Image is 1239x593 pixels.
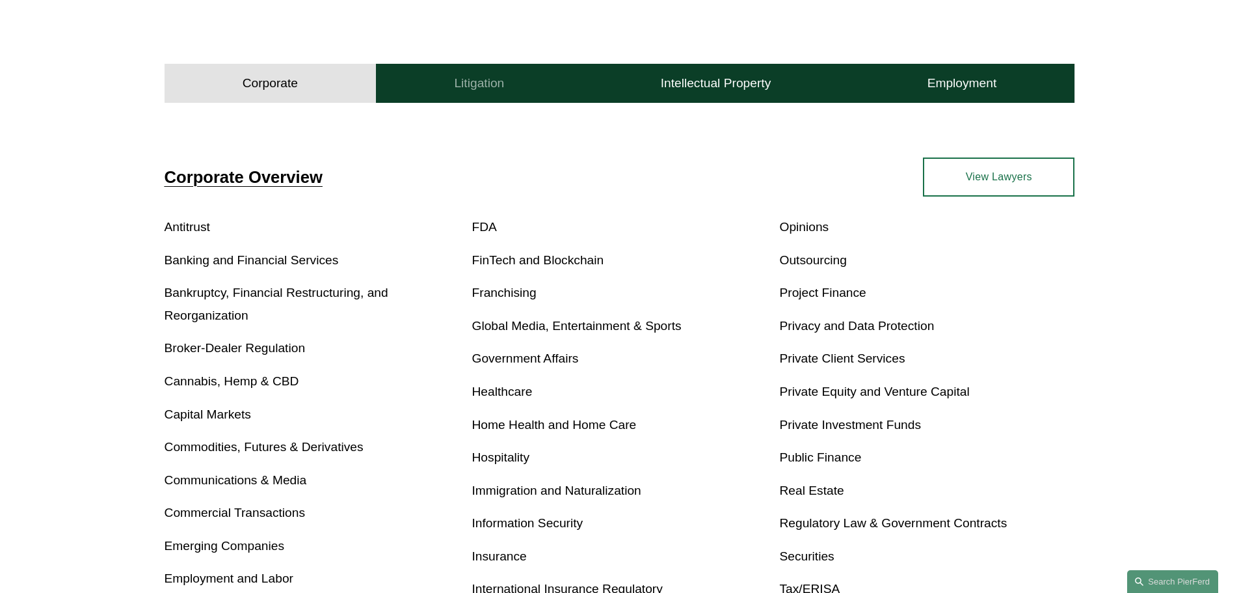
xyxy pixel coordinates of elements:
h4: Corporate [243,76,298,91]
a: Information Security [472,516,583,530]
a: Banking and Financial Services [165,253,339,267]
a: Healthcare [472,385,533,398]
a: Search this site [1127,570,1218,593]
a: Corporate Overview [165,168,323,186]
a: Immigration and Naturalization [472,484,641,497]
a: Private Client Services [779,352,905,365]
a: Private Investment Funds [779,418,921,432]
a: Private Equity and Venture Capital [779,385,969,398]
a: Franchising [472,286,537,299]
a: Communications & Media [165,473,307,487]
a: Cannabis, Hemp & CBD [165,374,299,388]
a: Public Finance [779,450,861,464]
a: Global Media, Entertainment & Sports [472,319,682,333]
a: Employment and Labor [165,572,293,585]
a: Securities [779,549,834,563]
a: Government Affairs [472,352,579,365]
a: FDA [472,220,497,234]
a: Home Health and Home Care [472,418,637,432]
a: Bankruptcy, Financial Restructuring, and Reorganization [165,286,388,322]
h4: Employment [927,76,997,91]
a: Emerging Companies [165,539,285,553]
a: Privacy and Data Protection [779,319,934,333]
a: FinTech and Blockchain [472,253,604,267]
a: Outsourcing [779,253,846,267]
a: View Lawyers [923,158,1074,197]
h4: Litigation [454,76,504,91]
a: Capital Markets [165,407,251,421]
h4: Intellectual Property [661,76,771,91]
a: Insurance [472,549,527,563]
a: Commodities, Futures & Derivatives [165,440,364,454]
a: Regulatory Law & Government Contracts [779,516,1007,530]
a: Real Estate [779,484,844,497]
a: Commercial Transactions [165,506,305,519]
a: Opinions [779,220,829,234]
a: Antitrust [165,220,210,234]
a: Project Finance [779,286,866,299]
a: Hospitality [472,450,530,464]
a: Broker-Dealer Regulation [165,341,306,355]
